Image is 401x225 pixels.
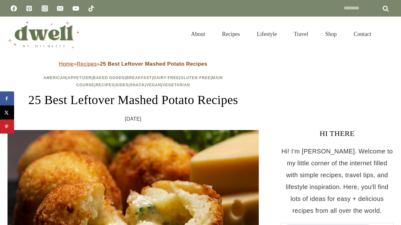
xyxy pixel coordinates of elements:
a: Recipes [96,83,114,87]
a: Home [59,61,74,67]
a: American [44,76,66,80]
a: Sides [116,83,128,87]
a: Baked Goods [93,76,125,80]
a: Gluten-Free [180,76,211,80]
a: Lifestyle [248,23,285,45]
a: Vegetarian [163,83,190,87]
a: Dairy-Free [153,76,179,80]
a: Contact [345,23,380,45]
a: Pinterest [23,2,35,15]
img: DWELL by michelle [8,20,80,48]
nav: Primary Navigation [183,23,380,45]
a: About [183,23,214,45]
a: Email [54,2,66,15]
time: [DATE] [125,114,142,124]
span: » » [59,61,207,67]
span: | | | | | | | | | | | [44,76,223,87]
h1: 25 Best Leftover Mashed Potato Recipes [8,91,259,109]
a: Travel [285,23,317,45]
strong: 25 Best Leftover Mashed Potato Recipes [100,61,207,67]
a: TikTok [85,2,97,15]
a: Shop [317,23,345,45]
a: YouTube [70,2,82,15]
a: Appetizer [68,76,91,80]
button: View Search Form [383,29,393,39]
a: Vegan [146,83,161,87]
h3: HI THERE [281,128,393,139]
a: Snack [130,83,145,87]
a: Recipes [77,61,97,67]
p: Hi! I'm [PERSON_NAME]. Welcome to my little corner of the internet filled with simple recipes, tr... [281,145,393,217]
a: Breakfast [126,76,152,80]
a: Facebook [8,2,20,15]
a: Recipes [214,23,248,45]
a: Instagram [39,2,51,15]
